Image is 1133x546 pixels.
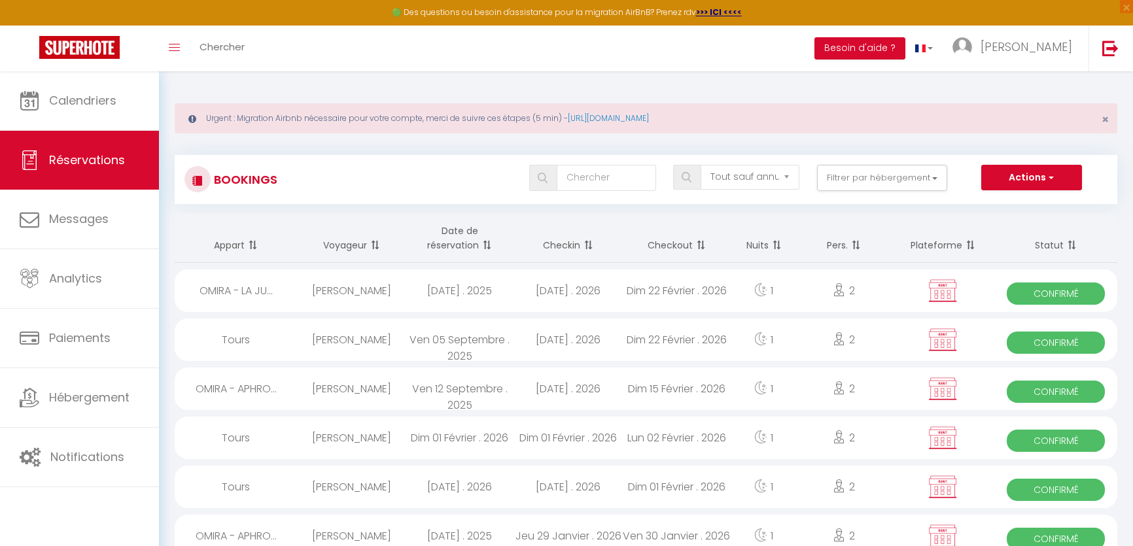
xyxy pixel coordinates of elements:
[891,214,995,263] th: Sort by channel
[190,26,254,71] a: Chercher
[696,7,742,18] a: >>> ICI <<<<
[622,214,731,263] th: Sort by checkout
[1102,111,1109,128] span: ×
[557,165,655,191] input: Chercher
[49,211,109,227] span: Messages
[1102,40,1119,56] img: logout
[49,92,116,109] span: Calendriers
[814,37,905,60] button: Besoin d'aide ?
[39,36,120,59] img: Super Booking
[200,40,245,54] span: Chercher
[731,214,797,263] th: Sort by nights
[49,270,102,286] span: Analytics
[514,214,623,263] th: Sort by checkin
[995,214,1117,263] th: Sort by status
[211,165,277,194] h3: Bookings
[50,449,124,465] span: Notifications
[1102,114,1109,126] button: Close
[981,39,1072,55] span: [PERSON_NAME]
[981,165,1082,191] button: Actions
[952,37,972,57] img: ...
[49,389,130,405] span: Hébergement
[175,214,297,263] th: Sort by rentals
[49,152,125,168] span: Réservations
[797,214,891,263] th: Sort by people
[406,214,514,263] th: Sort by booking date
[175,103,1117,133] div: Urgent : Migration Airbnb nécessaire pour votre compte, merci de suivre ces étapes (5 min) -
[49,330,111,346] span: Paiements
[568,112,649,124] a: [URL][DOMAIN_NAME]
[817,165,948,191] button: Filtrer par hébergement
[297,214,406,263] th: Sort by guest
[943,26,1089,71] a: ... [PERSON_NAME]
